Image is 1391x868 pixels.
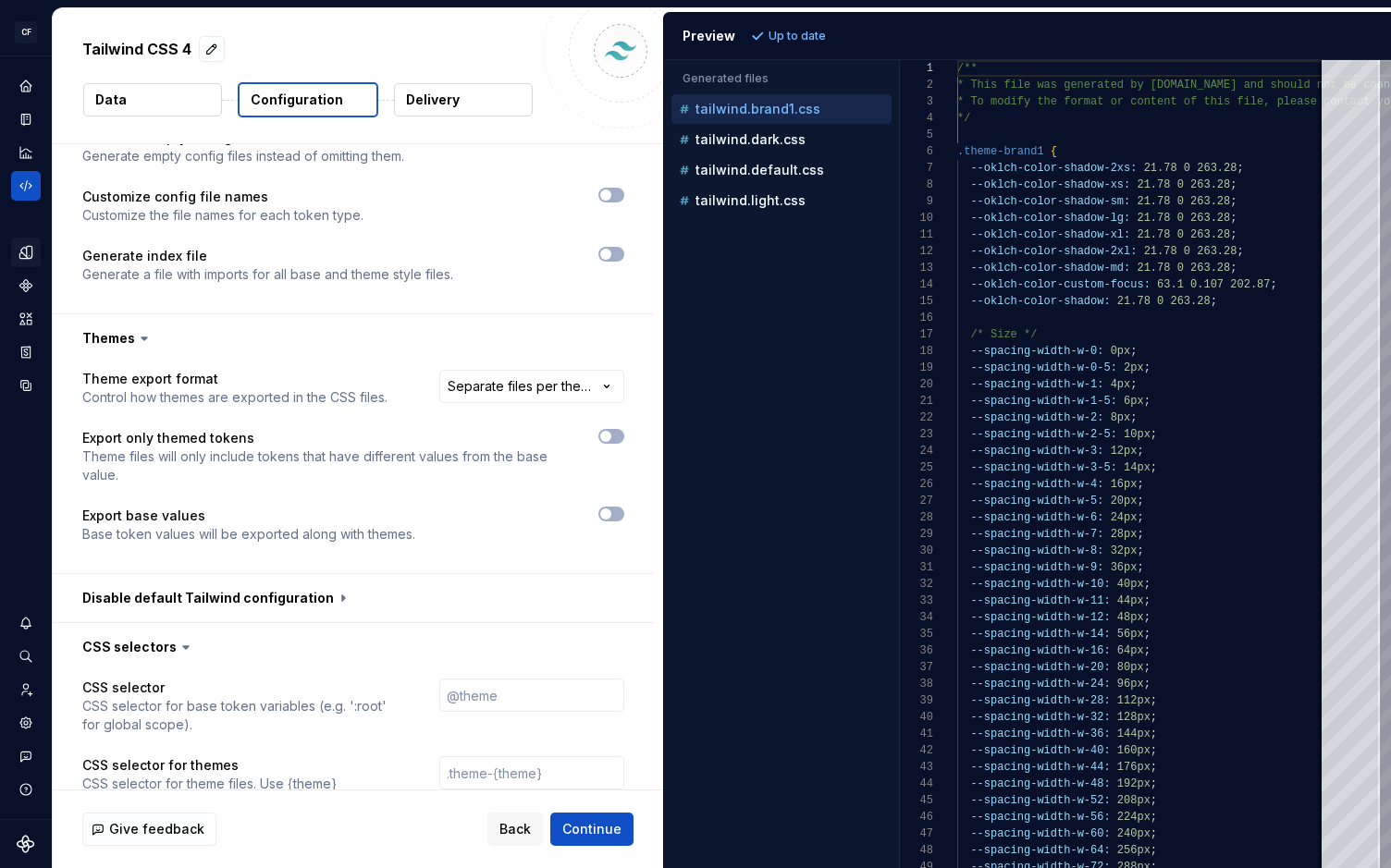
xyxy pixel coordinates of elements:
[83,83,222,116] button: Data
[1110,528,1137,541] span: 28px
[11,708,41,738] div: Settings
[1157,295,1163,308] span: 0
[1137,212,1170,225] span: 21.78
[11,271,41,300] a: Components
[95,91,127,109] p: Data
[970,727,1110,740] span: --spacing-width-w-36:
[238,82,378,117] button: Configuration
[439,756,624,789] input: .theme-{theme}
[82,188,363,206] p: Customize config file names
[1143,661,1150,674] span: ;
[550,813,634,846] button: Continue
[957,79,1290,92] span: * This file was generated by [DOMAIN_NAME] and sho
[900,326,933,343] div: 17
[11,608,41,638] div: Notifications
[1110,411,1130,424] span: 8px
[695,132,806,147] p: tailwind.dark.css
[1151,811,1157,824] span: ;
[1137,495,1143,507] span: ;
[1117,628,1144,641] span: 56px
[82,429,565,447] p: Export only themed tokens
[970,162,1137,175] span: --oklch-color-shadow-2xs:
[1143,578,1150,591] span: ;
[1143,628,1150,641] span: ;
[970,578,1110,591] span: --spacing-width-w-10:
[900,709,933,726] div: 40
[671,129,892,150] button: tailwind.dark.css
[1137,561,1143,574] span: ;
[499,820,531,838] span: Back
[900,809,933,825] div: 46
[900,243,933,260] div: 12
[900,842,933,859] div: 48
[1151,827,1157,840] span: ;
[970,345,1103,358] span: --spacing-width-w-0:
[1143,644,1150,657] span: ;
[1190,212,1230,225] span: 263.28
[900,410,933,426] div: 22
[970,844,1110,857] span: --spacing-width-w-64:
[671,190,892,211] button: tailwind.light.css
[1124,361,1144,374] span: 2px
[82,206,363,225] p: Customize the file names for each token type.
[1137,544,1143,557] span: ;
[900,393,933,410] div: 21
[1151,844,1157,857] span: ;
[970,428,1116,441] span: --spacing-width-w-2-5:
[970,827,1110,840] span: --spacing-width-w-60:
[1110,561,1137,574] span: 36px
[11,741,41,771] button: Contact support
[11,171,41,201] div: Code automation
[900,260,933,276] div: 13
[970,245,1137,258] span: --oklch-color-shadow-2xl:
[11,138,41,167] div: Analytics
[1130,378,1137,391] span: ;
[11,371,41,400] div: Data sources
[900,60,933,77] div: 1
[251,91,343,109] p: Configuration
[970,361,1116,374] span: --spacing-width-w-0-5:
[1151,744,1157,757] span: ;
[900,526,933,543] div: 29
[82,756,406,775] p: CSS selector for themes
[900,659,933,676] div: 37
[11,238,41,267] div: Design tokens
[970,178,1130,191] span: --oklch-color-shadow-xs:
[970,794,1110,807] span: --spacing-width-w-52:
[1210,295,1216,308] span: ;
[394,83,533,116] button: Delivery
[1117,777,1151,790] span: 192px
[900,110,933,127] div: 4
[487,813,543,846] button: Back
[900,742,933,759] div: 42
[970,378,1103,391] span: --spacing-width-w-1:
[900,825,933,842] div: 47
[970,495,1103,507] span: --spacing-width-w-5:
[1117,811,1151,824] span: 224px
[695,102,820,116] p: tailwind.brand1.css
[1151,727,1157,740] span: ;
[1151,428,1157,441] span: ;
[1143,678,1150,691] span: ;
[1137,178,1170,191] span: 21.78
[970,811,1110,824] span: --spacing-width-w-56:
[1230,278,1270,291] span: 202.87
[900,776,933,792] div: 44
[1117,644,1144,657] span: 64px
[900,426,933,443] div: 23
[900,343,933,360] div: 18
[1143,594,1150,607] span: ;
[1151,761,1157,774] span: ;
[1110,445,1137,458] span: 12px
[900,293,933,310] div: 15
[970,661,1110,674] span: --spacing-width-w-20:
[970,678,1110,691] span: --spacing-width-w-24:
[1190,262,1230,275] span: 263.28
[900,692,933,709] div: 39
[11,304,41,334] a: Assets
[1110,478,1137,491] span: 16px
[970,478,1103,491] span: --spacing-width-w-4:
[82,247,453,265] p: Generate index file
